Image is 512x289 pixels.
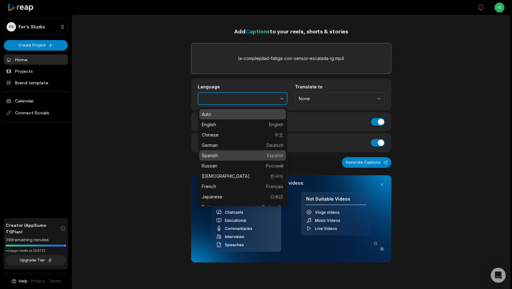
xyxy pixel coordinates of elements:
button: Get ChatGPT Summary (Ctrl+J) [489,271,501,283]
p: Portuguese [202,204,283,210]
label: la-complejidad-fatiga-con-sensor-escalada-ig.mp4 [238,55,344,62]
button: Generate Captions [342,157,391,168]
p: Chinese [202,132,283,138]
p: [DEMOGRAPHIC_DATA] [202,173,283,179]
button: Upgrade Tier [6,255,66,266]
span: Chatcasts [225,210,243,215]
h4: Not Suitable Videos [306,196,366,205]
span: None [299,96,372,102]
a: Projects [4,66,68,76]
span: Captions [246,28,270,35]
button: Create Project [4,40,68,51]
a: Brand template [4,77,68,88]
span: Live Videos [315,226,337,231]
span: Connect Socials [4,107,68,118]
span: Deutsch [266,142,283,148]
button: Help [11,278,28,284]
span: 中文 [275,132,283,138]
span: Français [266,183,283,190]
a: Terms [49,278,61,284]
span: Português [262,204,283,210]
span: Vlogs videos [315,210,340,215]
span: English [269,121,283,128]
span: 한국어 [270,173,283,179]
p: Japanese [202,193,283,200]
a: Privacy [31,278,45,284]
span: Help [19,278,28,284]
span: Educational [225,218,246,223]
p: Fer's Studio [18,24,45,30]
p: French [202,183,283,190]
a: Home [4,54,68,65]
span: Creator (AppSumo T1) Plan! [6,222,60,235]
span: Interviews [225,234,244,239]
label: Language [198,84,287,90]
span: Speeches [225,242,244,247]
div: FS [7,22,16,32]
p: Auto [202,111,283,117]
p: German [202,142,283,148]
p: Spanish [202,152,283,159]
h1: Add to your reels, shorts & stories [191,27,391,36]
span: Español [267,152,283,159]
span: 日本語 [270,193,283,200]
label: Translate to [295,84,385,90]
div: *Usage resets on [DATE] [6,248,66,253]
p: English [202,121,283,128]
span: Commentaries [225,226,252,231]
h3: Our AI performs best with TALKING videos: [211,180,371,186]
span: Русский [266,162,283,169]
button: None [295,92,385,105]
div: Open Intercom Messenger [491,268,506,283]
span: Music Videos [315,218,340,223]
a: Calendar [4,96,68,106]
p: Russian [202,162,283,169]
div: 296 remaining minutes [6,237,66,243]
